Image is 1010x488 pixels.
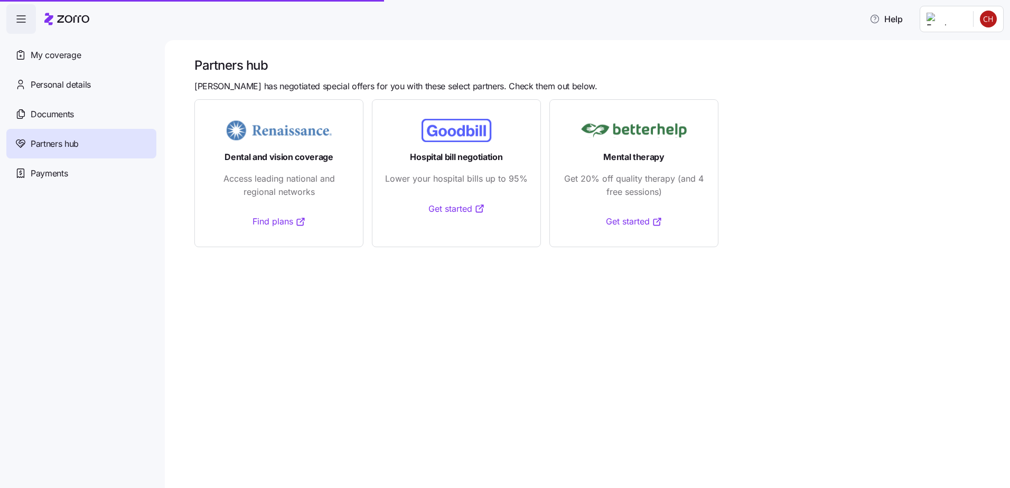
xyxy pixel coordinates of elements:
[606,215,662,228] a: Get started
[31,108,74,121] span: Documents
[603,151,665,164] span: Mental therapy
[385,172,528,185] span: Lower your hospital bills up to 95%
[6,70,156,99] a: Personal details
[428,202,485,215] a: Get started
[6,158,156,188] a: Payments
[194,80,597,93] span: [PERSON_NAME] has negotiated special offers for you with these select partners. Check them out be...
[927,13,965,25] img: Employer logo
[225,151,333,164] span: Dental and vision coverage
[31,49,81,62] span: My coverage
[980,11,997,27] img: 959bbef5db76c2b14e2b14aea2c3b081
[6,129,156,158] a: Partners hub
[869,13,903,25] span: Help
[563,172,705,199] span: Get 20% off quality therapy (and 4 free sessions)
[6,40,156,70] a: My coverage
[253,215,306,228] a: Find plans
[194,57,995,73] h1: Partners hub
[6,99,156,129] a: Documents
[31,137,79,151] span: Partners hub
[208,172,350,199] span: Access leading national and regional networks
[861,8,911,30] button: Help
[31,167,68,180] span: Payments
[31,78,91,91] span: Personal details
[410,151,502,164] span: Hospital bill negotiation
